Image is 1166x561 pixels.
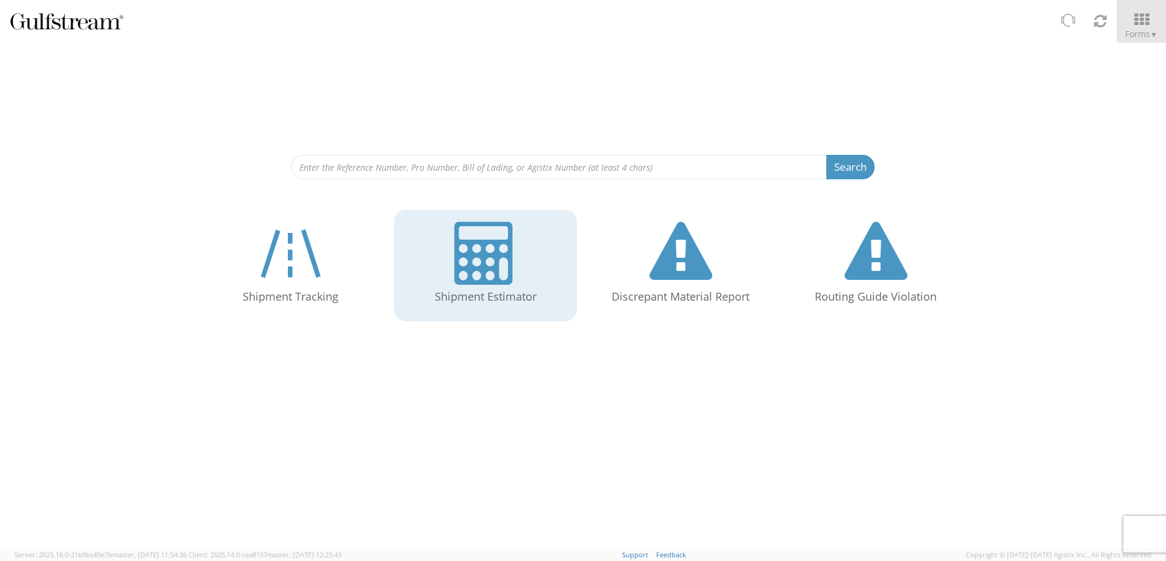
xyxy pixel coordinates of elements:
a: Routing Guide Violation [784,210,967,321]
a: Shipment Estimator [394,210,577,321]
h4: Routing Guide Violation [796,291,955,303]
input: Enter the Reference Number, Pro Number, Bill of Lading, or Agistix Number (at least 4 chars) [291,155,827,179]
span: Client: 2025.14.0-cea8157 [188,550,342,559]
span: Copyright © [DATE]-[DATE] Agistix Inc., All Rights Reserved [966,550,1151,560]
span: master, [DATE] 11:54:36 [112,550,187,559]
h4: Shipment Tracking [211,291,370,303]
a: Support [622,550,648,559]
span: Server: 2025.16.0-21b0bc45e7b [15,550,187,559]
img: gulfstream-logo-030f482cb65ec2084a9d.png [9,11,124,32]
span: ▼ [1150,29,1157,40]
span: master, [DATE] 12:25:43 [267,550,342,559]
h4: Discrepant Material Report [601,291,760,303]
a: Discrepant Material Report [589,210,772,321]
h4: Shipment Estimator [406,291,565,303]
button: Search [826,155,875,179]
span: Forms [1125,28,1157,40]
a: Feedback [656,550,686,559]
a: Shipment Tracking [199,210,382,321]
